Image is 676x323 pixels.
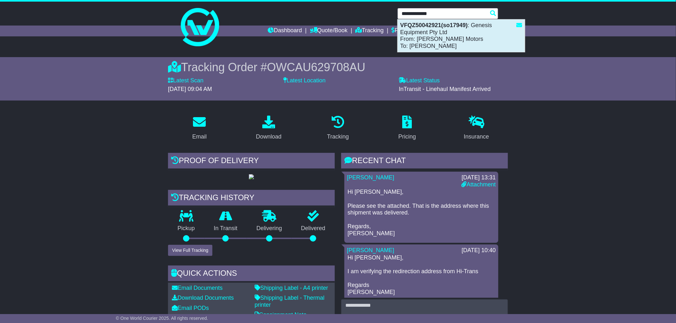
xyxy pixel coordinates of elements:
[462,247,496,254] div: [DATE] 10:40
[400,22,468,28] strong: VFQZ50042921(so17949)
[172,295,234,301] a: Download Documents
[168,86,212,92] span: [DATE] 09:04 AM
[168,266,335,283] div: Quick Actions
[168,225,204,232] p: Pickup
[172,285,223,291] a: Email Documents
[172,305,209,311] a: Email PODs
[247,225,292,232] p: Delivering
[399,86,491,92] span: InTransit - Linehaul Manifest Arrived
[341,153,508,170] div: RECENT CHAT
[348,254,495,296] p: Hi [PERSON_NAME], I am verifying the redirection address from Hi-Trans Regards [PERSON_NAME]
[347,247,394,253] a: [PERSON_NAME]
[462,181,496,188] a: Attachment
[168,60,508,74] div: Tracking Order #
[398,132,416,141] div: Pricing
[356,26,384,36] a: Tracking
[399,77,440,84] label: Latest Status
[249,174,254,179] img: GetPodImage
[168,77,204,84] label: Latest Scan
[460,113,493,143] a: Insurance
[398,19,525,52] div: : Genesis Equipment Pty Ltd From: [PERSON_NAME] Motors To: [PERSON_NAME]
[255,312,307,318] a: Consignment Note
[292,225,335,232] p: Delivered
[327,132,349,141] div: Tracking
[204,225,247,232] p: In Transit
[168,190,335,207] div: Tracking history
[116,316,208,321] span: © One World Courier 2025. All rights reserved.
[268,26,302,36] a: Dashboard
[168,153,335,170] div: Proof of Delivery
[347,174,394,181] a: [PERSON_NAME]
[168,245,212,256] button: View Full Tracking
[252,113,286,143] a: Download
[394,113,420,143] a: Pricing
[192,132,207,141] div: Email
[323,113,353,143] a: Tracking
[255,295,325,308] a: Shipping Label - Thermal printer
[348,189,495,237] p: Hi [PERSON_NAME], Please see the attached. That is the address where this shipment was delivered....
[462,174,496,181] div: [DATE] 13:31
[188,113,211,143] a: Email
[283,77,326,84] label: Latest Location
[256,132,281,141] div: Download
[310,26,348,36] a: Quote/Book
[267,61,365,74] span: OWCAU629708AU
[392,26,421,36] a: Financials
[464,132,489,141] div: Insurance
[255,285,328,291] a: Shipping Label - A4 printer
